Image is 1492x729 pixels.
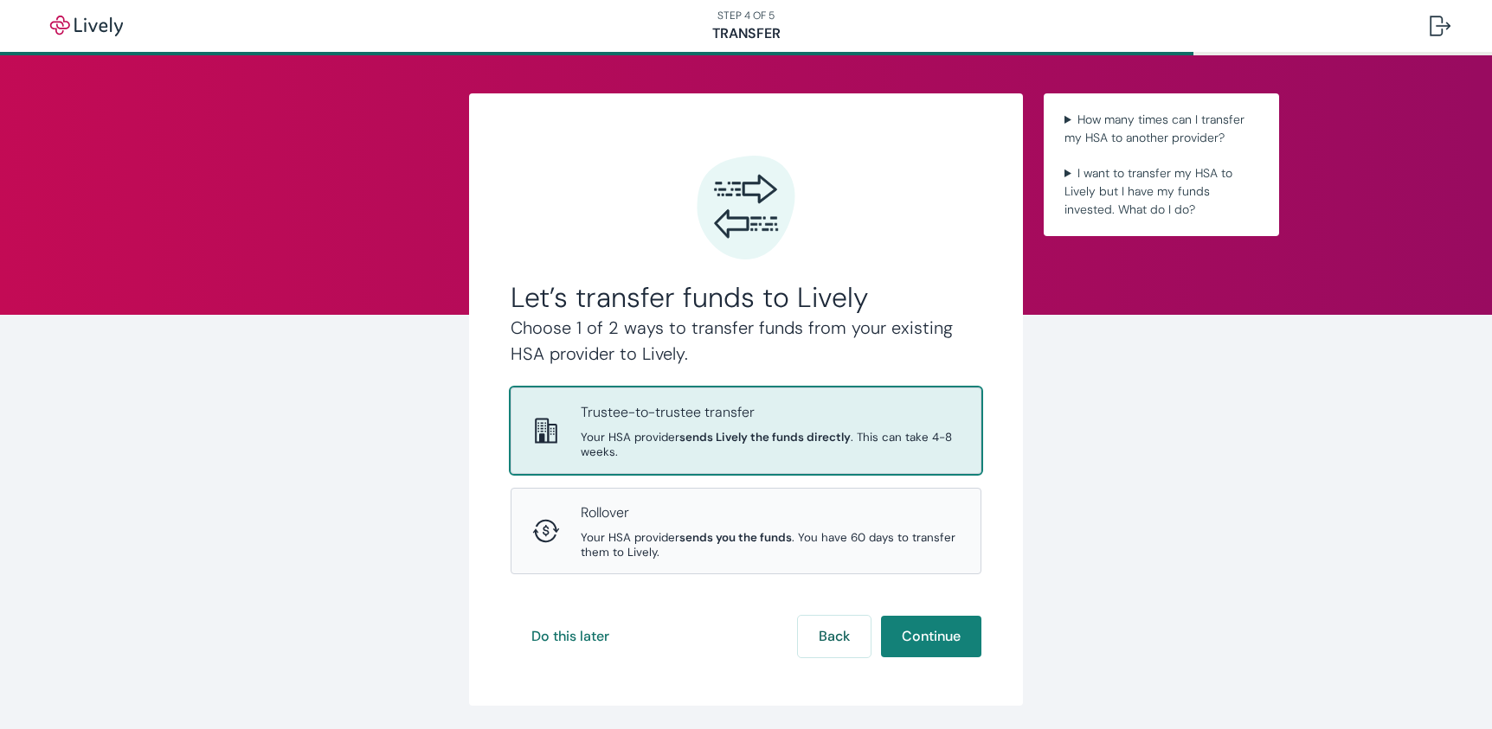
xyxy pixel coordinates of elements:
[1416,5,1464,47] button: Log out
[511,315,981,367] h4: Choose 1 of 2 ways to transfer funds from your existing HSA provider to Lively.
[511,616,630,657] button: Do this later
[511,388,981,473] button: Trustee-to-trusteeTrustee-to-trustee transferYour HSA providersends Lively the funds directly. Th...
[1058,107,1265,150] summary: How many times can I transfer my HSA to another provider?
[881,616,981,657] button: Continue
[581,430,960,459] span: Your HSA provider . This can take 4-8 weeks.
[511,489,981,573] button: RolloverRolloverYour HSA providersends you the funds. You have 60 days to transfer them to Lively.
[581,502,960,523] p: Rollover
[581,530,960,560] span: Your HSA provider . You have 60 days to transfer them to Lively.
[679,430,851,444] strong: sends Lively the funds directly
[38,16,135,36] img: Lively
[532,517,560,545] svg: Rollover
[679,530,792,545] strong: sends you the funds
[1058,161,1265,222] summary: I want to transfer my HSA to Lively but I have my funds invested. What do I do?
[511,280,981,315] h2: Let’s transfer funds to Lively
[581,402,960,423] p: Trustee-to-trustee transfer
[798,616,871,657] button: Back
[532,417,560,444] svg: Trustee-to-trustee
